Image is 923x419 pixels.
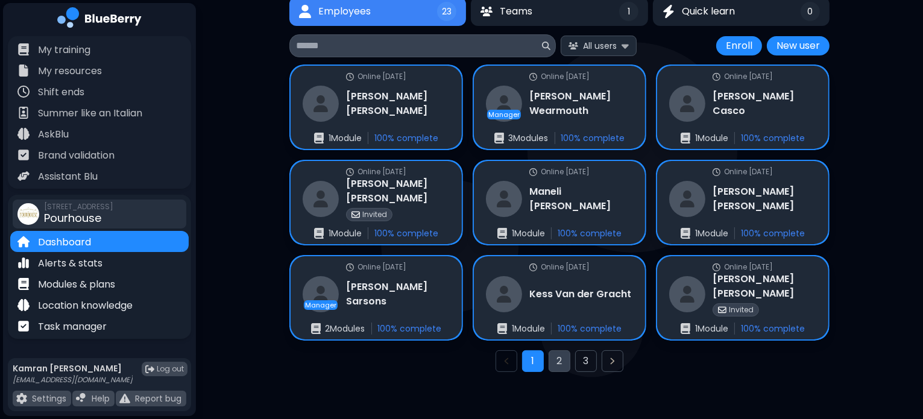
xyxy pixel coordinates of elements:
[289,160,463,245] a: online statusOnline [DATE]restaurant[PERSON_NAME] [PERSON_NAME]invitedInvitedenrollments1Module10...
[289,255,463,341] a: online statusOnline [DATE]restaurantManager[PERSON_NAME] Sarsonsenrollments2Modules100% complete
[346,168,354,176] img: online status
[602,350,623,372] button: Next page
[157,364,184,374] span: Log out
[473,255,646,341] a: online statusOnline [DATE]restaurantKess Van der Grachtenrollments1Module100% complete
[76,393,87,404] img: file icon
[13,375,133,385] p: [EMAIL_ADDRESS][DOMAIN_NAME]
[488,111,520,118] p: Manager
[669,181,705,217] img: restaurant
[346,263,354,271] img: online status
[473,160,646,245] a: online statusOnline [DATE]restaurantManeli [PERSON_NAME]enrollments1Module100% complete
[289,65,463,150] a: online statusOnline [DATE]restaurant[PERSON_NAME] [PERSON_NAME]enrollments1Module100% complete
[358,167,406,177] p: Online [DATE]
[512,323,545,334] p: 1 Module
[326,323,365,334] p: 2 Module s
[558,323,622,334] p: 100 % complete
[713,272,816,301] h3: [PERSON_NAME] [PERSON_NAME]
[145,365,154,374] img: logout
[529,287,631,301] h3: Kess Van der Gracht
[558,228,622,239] p: 100 % complete
[741,133,805,143] p: 100 % complete
[529,184,633,213] h3: Maneli [PERSON_NAME]
[486,181,522,217] img: restaurant
[303,181,339,217] img: restaurant
[38,277,115,292] p: Modules & plans
[119,393,130,404] img: file icon
[17,203,39,225] img: company thumbnail
[496,350,517,372] button: Previous page
[681,228,690,239] img: enrollments
[569,42,578,50] img: All users
[57,7,142,32] img: company logo
[314,228,324,239] img: enrollments
[38,64,102,78] p: My resources
[741,323,805,334] p: 100 % complete
[299,5,311,19] img: Employees
[135,393,181,404] p: Report bug
[32,393,66,404] p: Settings
[724,167,773,177] p: Online [DATE]
[17,320,30,332] img: file icon
[529,73,537,81] img: online status
[17,65,30,77] img: file icon
[17,257,30,269] img: file icon
[716,36,762,55] button: Enroll
[669,86,705,122] img: restaurant
[346,280,450,309] h3: [PERSON_NAME] Sarsons
[480,7,493,16] img: Teams
[500,4,532,19] span: Teams
[38,148,115,163] p: Brand validation
[38,256,102,271] p: Alerts & stats
[561,133,625,143] p: 100 % complete
[17,236,30,248] img: file icon
[628,6,630,17] span: 1
[378,323,442,334] p: 100 % complete
[351,210,360,219] img: invited
[682,4,736,19] span: Quick learn
[16,393,27,404] img: file icon
[17,278,30,290] img: file icon
[713,184,816,213] h3: [PERSON_NAME] [PERSON_NAME]
[497,228,507,239] img: enrollments
[17,86,30,98] img: file icon
[473,65,646,150] a: online statusOnline [DATE]restaurantManager[PERSON_NAME] Wearmouthenrollments3Modules100% complete
[314,133,324,143] img: enrollments
[541,72,590,81] p: Online [DATE]
[529,263,537,271] img: online status
[38,169,98,184] p: Assistant Blu
[529,168,537,176] img: online status
[695,323,728,334] p: 1 Module
[656,160,830,245] a: online statusOnline [DATE]restaurant[PERSON_NAME] [PERSON_NAME]enrollments1Module100% complete
[13,363,133,374] p: Kamran [PERSON_NAME]
[44,202,113,212] span: [STREET_ADDRESS]
[44,210,101,225] span: Pourhouse
[713,73,720,81] img: online status
[38,85,84,99] p: Shift ends
[311,323,321,334] img: enrollments
[486,276,522,312] img: restaurant
[681,323,690,334] img: enrollments
[561,36,637,55] button: All users
[329,133,362,143] p: 1 Module
[529,89,633,118] h3: [PERSON_NAME] Wearmouth
[358,72,406,81] p: Online [DATE]
[358,262,406,272] p: Online [DATE]
[305,301,336,309] p: Manager
[38,43,90,57] p: My training
[541,167,590,177] p: Online [DATE]
[695,228,728,239] p: 1 Module
[38,298,133,313] p: Location knowledge
[583,40,617,51] span: All users
[522,350,544,372] button: Go to page 1
[17,107,30,119] img: file icon
[303,276,339,312] img: restaurant
[724,72,773,81] p: Online [DATE]
[494,133,504,143] img: enrollments
[17,170,30,182] img: file icon
[17,43,30,55] img: file icon
[541,262,590,272] p: Online [DATE]
[807,6,813,17] span: 0
[362,210,387,219] p: Invited
[663,5,675,19] img: Quick learn
[17,299,30,311] img: file icon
